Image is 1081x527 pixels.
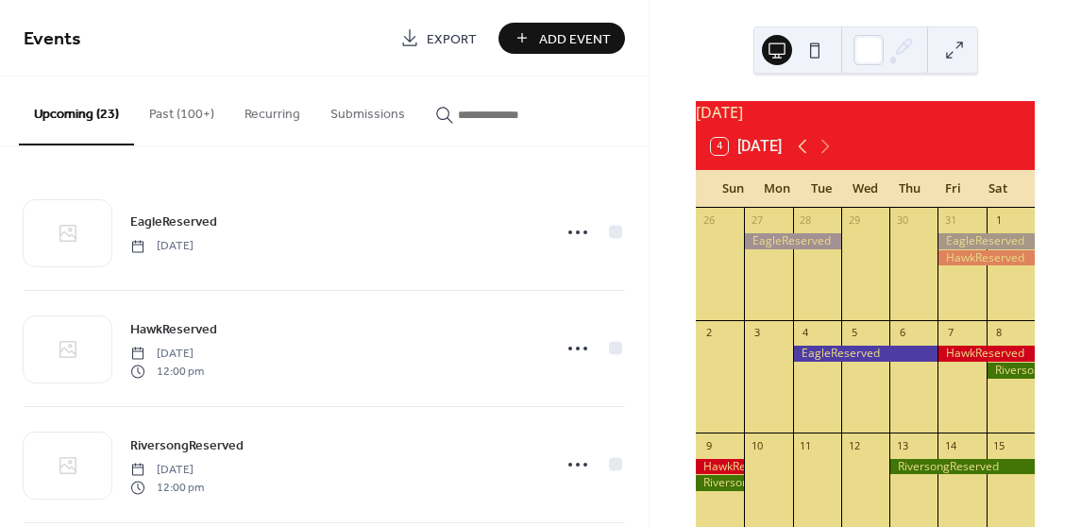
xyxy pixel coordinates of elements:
[696,475,744,491] div: RiversongReserved
[847,326,861,340] div: 5
[130,318,217,340] a: HawkReserved
[750,438,764,452] div: 10
[427,29,477,49] span: Export
[992,213,1006,228] div: 1
[895,438,909,452] div: 13
[799,438,813,452] div: 11
[755,170,800,208] div: Mon
[539,29,611,49] span: Add Event
[130,462,204,479] span: [DATE]
[701,213,716,228] div: 26
[847,213,861,228] div: 29
[24,21,81,58] span: Events
[889,459,1035,475] div: RiversongReserved
[793,346,938,362] div: EagleReserved
[943,438,957,452] div: 14
[992,326,1006,340] div: 8
[943,213,957,228] div: 31
[843,170,887,208] div: Wed
[750,213,764,228] div: 27
[943,326,957,340] div: 7
[937,250,1035,266] div: HawkReserved
[130,346,204,363] span: [DATE]
[130,212,217,232] span: EagleReserved
[887,170,932,208] div: Thu
[386,23,491,54] a: Export
[937,233,1035,249] div: EagleReserved
[932,170,976,208] div: Fri
[315,76,420,144] button: Submissions
[130,320,217,340] span: HawkReserved
[895,213,909,228] div: 30
[750,326,764,340] div: 3
[130,238,194,255] span: [DATE]
[701,326,716,340] div: 2
[992,438,1006,452] div: 15
[130,434,244,456] a: RiversongReserved
[704,133,788,160] button: 4[DATE]
[229,76,315,144] button: Recurring
[19,76,134,145] button: Upcoming (23)
[895,326,909,340] div: 6
[130,479,204,496] span: 12:00 pm
[711,170,755,208] div: Sun
[847,438,861,452] div: 12
[696,101,1035,124] div: [DATE]
[937,346,1035,362] div: HawkReserved
[799,213,813,228] div: 28
[799,326,813,340] div: 4
[130,363,204,380] span: 12:00 pm
[975,170,1020,208] div: Sat
[744,233,841,249] div: EagleReserved
[701,438,716,452] div: 9
[130,436,244,456] span: RiversongReserved
[696,459,744,475] div: HawkReserved
[498,23,625,54] button: Add Event
[130,211,217,232] a: EagleReserved
[987,363,1035,379] div: RiversongReserved
[134,76,229,144] button: Past (100+)
[799,170,843,208] div: Tue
